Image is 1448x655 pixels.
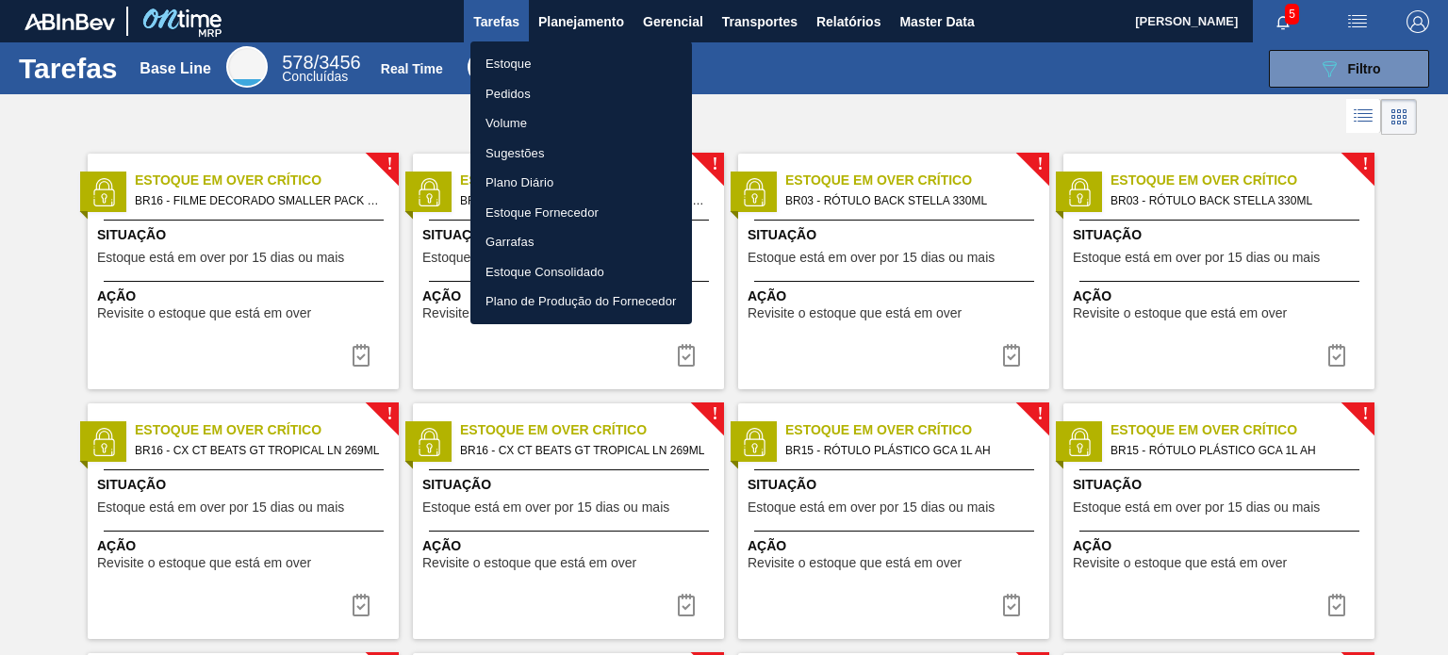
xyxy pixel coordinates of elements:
a: Estoque [470,49,692,79]
a: Sugestões [470,139,692,169]
a: Estoque Consolidado [470,257,692,287]
a: Garrafas [470,227,692,257]
a: Pedidos [470,79,692,109]
a: Plano Diário [470,168,692,198]
a: Plano de Produção do Fornecedor [470,287,692,317]
a: Estoque Fornecedor [470,198,692,228]
a: Volume [470,108,692,139]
